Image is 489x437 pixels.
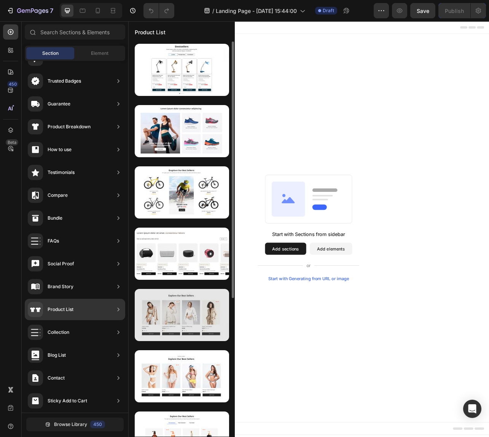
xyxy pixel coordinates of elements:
p: 7 [50,6,53,15]
div: Sticky Add to Cart [48,397,87,405]
span: Landing Page - [DATE] 15:44:00 [216,7,297,15]
div: Publish [445,7,464,15]
div: Product Breakdown [48,123,91,131]
div: Start with Generating from URL or image [177,323,280,329]
div: How to use [48,146,72,153]
div: Bundle [48,214,62,222]
input: Search Sections & Elements [25,24,125,40]
span: Save [417,8,429,14]
span: Browse Library [54,421,87,428]
div: FAQs [48,237,59,245]
iframe: Design area [128,21,489,437]
div: Blog List [48,351,66,359]
span: Draft [323,7,334,14]
div: Brand Story [48,283,73,290]
div: Product List [48,306,73,313]
div: Testimonials [48,169,75,176]
div: Collection [48,329,69,336]
div: Start with Sections from sidebar [182,265,274,274]
div: Guarantee [48,100,70,108]
div: Social Proof [48,260,74,268]
span: Element [91,50,108,57]
button: Add sections [173,280,225,295]
div: 450 [90,421,105,428]
button: Add elements [230,280,284,295]
button: Publish [438,3,470,18]
div: Contact [48,374,65,382]
button: 7 [3,3,57,18]
div: Undo/Redo [143,3,174,18]
div: Beta [6,139,18,145]
span: Section [42,50,59,57]
span: / [212,7,214,15]
button: Save [410,3,435,18]
div: 450 [7,81,18,87]
div: Open Intercom Messenger [463,400,481,418]
div: Compare [48,191,68,199]
button: Browse Library450 [26,418,124,431]
div: Trusted Badges [48,77,81,85]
